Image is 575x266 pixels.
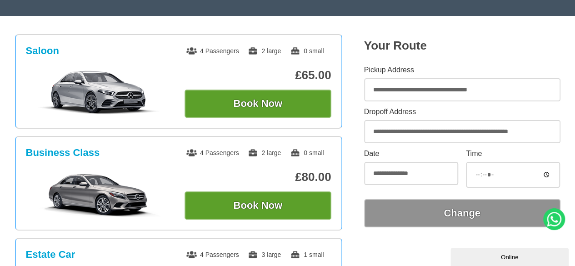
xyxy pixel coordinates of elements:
span: 1 small [290,251,324,258]
img: Business Class [30,171,167,217]
span: 4 Passengers [186,47,239,55]
h3: Estate Car [26,249,75,261]
label: Pickup Address [364,66,560,74]
button: Change [364,199,560,227]
label: Date [364,150,458,157]
p: £80.00 [185,170,331,184]
img: Saloon [30,70,167,115]
button: Book Now [185,90,331,118]
iframe: chat widget [450,246,570,266]
h2: Your Route [364,39,560,53]
span: 0 small [290,149,324,156]
span: 0 small [290,47,324,55]
span: 2 large [248,47,281,55]
label: Time [466,150,560,157]
button: Book Now [185,191,331,220]
h3: Business Class [26,147,100,159]
span: 4 Passengers [186,251,239,258]
span: 3 large [248,251,281,258]
label: Dropoff Address [364,108,560,115]
p: £65.00 [185,68,331,82]
span: 2 large [248,149,281,156]
span: 4 Passengers [186,149,239,156]
h3: Saloon [26,45,59,57]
